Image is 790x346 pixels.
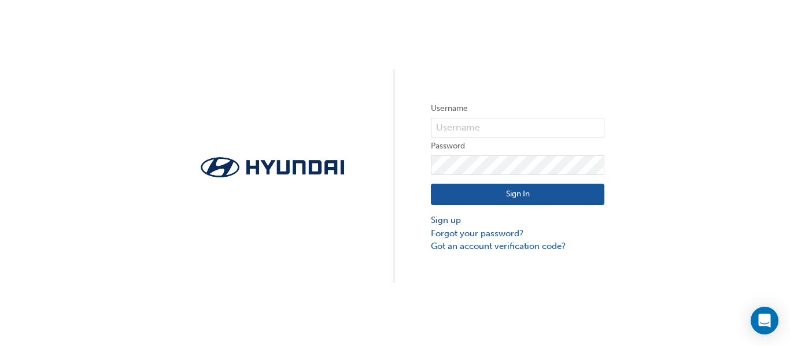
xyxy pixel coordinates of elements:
a: Forgot your password? [431,227,604,240]
label: Password [431,139,604,153]
div: Open Intercom Messenger [751,307,778,334]
input: Username [431,118,604,137]
a: Got an account verification code? [431,240,604,253]
label: Username [431,102,604,116]
img: Trak [186,154,359,181]
button: Sign In [431,184,604,206]
a: Sign up [431,214,604,227]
